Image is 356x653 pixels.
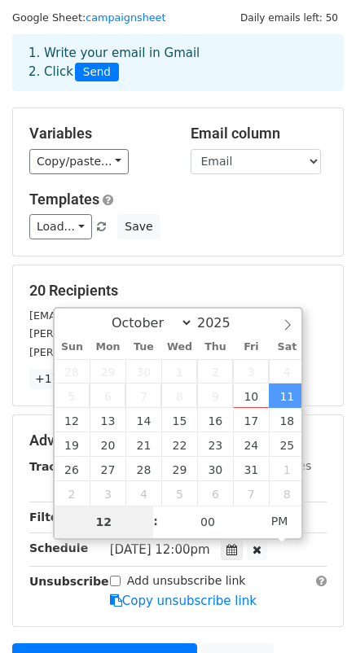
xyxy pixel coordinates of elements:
[29,511,71,524] strong: Filters
[233,457,269,481] span: October 31, 2025
[29,309,211,322] small: [EMAIL_ADDRESS][DOMAIN_NAME]
[161,342,197,353] span: Wed
[235,9,344,27] span: Daily emails left: 50
[161,432,197,457] span: October 22, 2025
[29,460,84,473] strong: Tracking
[127,572,246,589] label: Add unsubscribe link
[29,214,92,239] a: Load...
[29,575,109,588] strong: Unsubscribe
[29,327,297,340] small: [PERSON_NAME][EMAIL_ADDRESS][DOMAIN_NAME]
[197,481,233,506] span: November 6, 2025
[55,383,90,408] span: October 5, 2025
[197,432,233,457] span: October 23, 2025
[235,11,344,24] a: Daily emails left: 50
[269,342,305,353] span: Sat
[125,359,161,383] span: September 30, 2025
[125,383,161,408] span: October 7, 2025
[90,359,125,383] span: September 29, 2025
[233,359,269,383] span: October 3, 2025
[233,481,269,506] span: November 7, 2025
[269,481,305,506] span: November 8, 2025
[29,369,98,389] a: +17 more
[55,457,90,481] span: October 26, 2025
[75,63,119,82] span: Send
[269,457,305,481] span: November 1, 2025
[125,481,161,506] span: November 4, 2025
[12,11,165,24] small: Google Sheet:
[90,342,125,353] span: Mon
[90,432,125,457] span: October 20, 2025
[110,542,210,557] span: [DATE] 12:00pm
[55,342,90,353] span: Sun
[161,481,197,506] span: November 5, 2025
[197,408,233,432] span: October 16, 2025
[269,432,305,457] span: October 25, 2025
[16,44,340,81] div: 1. Write your email in Gmail 2. Click
[90,481,125,506] span: November 3, 2025
[161,408,197,432] span: October 15, 2025
[90,383,125,408] span: October 6, 2025
[125,457,161,481] span: October 28, 2025
[269,359,305,383] span: October 4, 2025
[197,383,233,408] span: October 9, 2025
[158,506,257,538] input: Minute
[269,383,305,408] span: October 11, 2025
[257,505,302,537] span: Click to toggle
[110,594,257,608] a: Copy unsubscribe link
[233,342,269,353] span: Fri
[55,432,90,457] span: October 19, 2025
[55,408,90,432] span: October 12, 2025
[29,125,166,142] h5: Variables
[193,315,252,331] input: Year
[197,457,233,481] span: October 30, 2025
[125,408,161,432] span: October 14, 2025
[233,383,269,408] span: October 10, 2025
[197,342,233,353] span: Thu
[125,342,161,353] span: Tue
[86,11,165,24] a: campaignsheet
[191,125,327,142] h5: Email column
[90,408,125,432] span: October 13, 2025
[269,408,305,432] span: October 18, 2025
[55,359,90,383] span: September 28, 2025
[55,506,154,538] input: Hour
[275,575,356,653] iframe: Chat Widget
[125,432,161,457] span: October 21, 2025
[233,432,269,457] span: October 24, 2025
[29,346,297,358] small: [PERSON_NAME][EMAIL_ADDRESS][DOMAIN_NAME]
[233,408,269,432] span: October 17, 2025
[29,432,327,449] h5: Advanced
[161,457,197,481] span: October 29, 2025
[117,214,160,239] button: Save
[29,282,327,300] h5: 20 Recipients
[29,191,99,208] a: Templates
[153,505,158,537] span: :
[90,457,125,481] span: October 27, 2025
[161,359,197,383] span: October 1, 2025
[197,359,233,383] span: October 2, 2025
[55,481,90,506] span: November 2, 2025
[29,541,88,554] strong: Schedule
[161,383,197,408] span: October 8, 2025
[29,149,129,174] a: Copy/paste...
